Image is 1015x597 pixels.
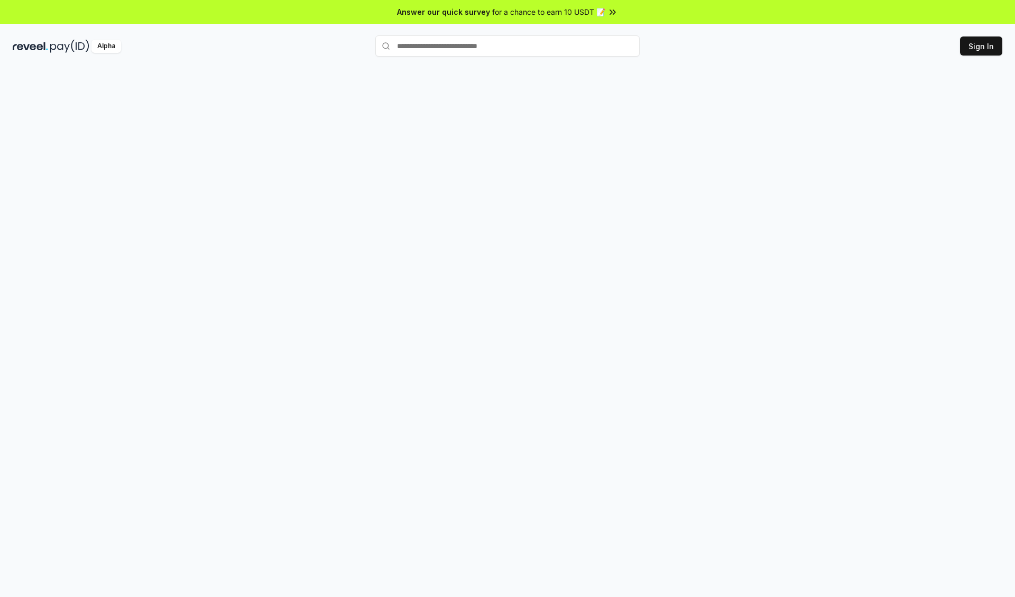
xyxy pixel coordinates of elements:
button: Sign In [960,36,1002,56]
div: Alpha [91,40,121,53]
span: Answer our quick survey [397,6,490,17]
img: pay_id [50,40,89,53]
img: reveel_dark [13,40,48,53]
span: for a chance to earn 10 USDT 📝 [492,6,605,17]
